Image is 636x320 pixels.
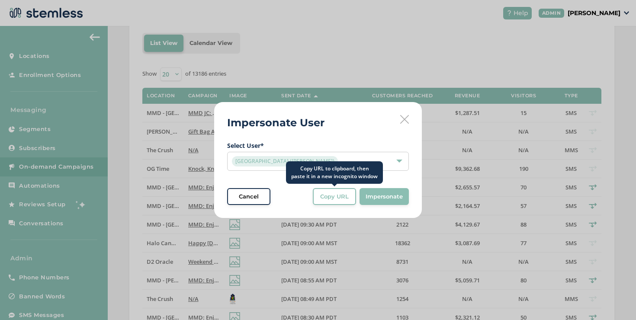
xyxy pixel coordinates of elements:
[232,156,338,166] span: [GEOGRAPHIC_DATA] ([PERSON_NAME])
[227,115,324,131] h2: Impersonate User
[360,188,409,205] button: Impersonate
[313,188,356,205] button: Copy URL
[593,278,636,320] iframe: Chat Widget
[227,188,270,205] button: Cancel
[239,192,259,201] span: Cancel
[227,141,409,150] label: Select User
[320,192,349,201] span: Copy URL
[366,192,403,201] span: Impersonate
[286,161,383,184] div: Copy URL to clipboard, then paste it in a new incognito window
